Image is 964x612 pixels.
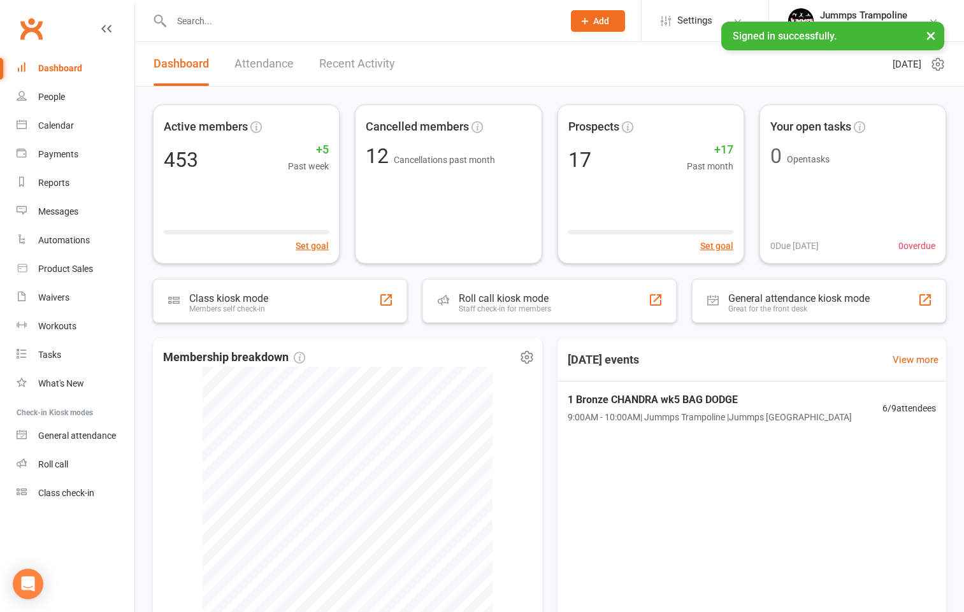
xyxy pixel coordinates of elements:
a: People [17,83,134,111]
a: Workouts [17,312,134,341]
div: 453 [164,150,198,170]
div: Messages [38,206,78,217]
span: Cancellations past month [394,155,495,165]
a: Attendance [234,42,294,86]
div: Staff check-in for members [459,304,551,313]
a: Roll call [17,450,134,479]
span: Membership breakdown [163,348,305,367]
a: Automations [17,226,134,255]
div: Waivers [38,292,69,302]
h3: [DATE] events [558,348,649,371]
div: Members self check-in [189,304,268,313]
div: Jummps Trampoline [820,10,928,21]
div: Product Sales [38,264,93,274]
img: thumb_image1698795904.png [788,8,814,34]
span: Past month [687,159,733,173]
a: Waivers [17,283,134,312]
div: 17 [568,150,591,170]
span: +5 [288,141,329,159]
span: +17 [687,141,733,159]
div: What's New [38,378,84,388]
span: Prospects [568,118,619,136]
span: Past week [288,159,329,173]
a: Recent Activity [319,42,395,86]
div: Dashboard [38,63,82,73]
a: Messages [17,197,134,226]
div: Open Intercom Messenger [13,569,43,599]
span: 1 Bronze CHANDRA wk5 BAG DODGE [568,392,852,408]
span: 12 [366,144,394,168]
div: 0 [770,146,782,166]
a: View more [893,352,939,367]
span: Settings [677,6,712,35]
span: 9:00AM - 10:00AM | Jummps Trampoline | Jummps [GEOGRAPHIC_DATA] [568,410,852,424]
button: × [919,22,942,49]
span: Active members [164,118,248,136]
div: General attendance [38,431,116,441]
span: 6 / 9 attendees [882,401,936,415]
span: [DATE] [893,57,921,72]
div: Reports [38,178,69,188]
div: Class check-in [38,488,94,498]
a: Product Sales [17,255,134,283]
div: Jummps Parkwood Pty Ltd [820,21,928,32]
a: Payments [17,140,134,169]
div: People [38,92,65,102]
a: Dashboard [154,42,209,86]
input: Search... [168,12,554,30]
a: Dashboard [17,54,134,83]
div: Class kiosk mode [189,292,268,304]
a: Reports [17,169,134,197]
span: Signed in successfully. [733,30,837,42]
div: Roll call kiosk mode [459,292,551,304]
a: Tasks [17,341,134,369]
div: Roll call [38,459,68,469]
button: Add [571,10,625,32]
button: Set goal [296,239,329,253]
span: Open tasks [787,154,830,164]
div: General attendance kiosk mode [728,292,870,304]
a: Clubworx [15,13,47,45]
div: Payments [38,149,78,159]
span: Cancelled members [366,118,469,136]
a: What's New [17,369,134,398]
span: Your open tasks [770,118,851,136]
a: Calendar [17,111,134,140]
div: Workouts [38,321,76,331]
div: Tasks [38,350,61,360]
div: Automations [38,235,90,245]
span: 0 overdue [898,239,935,253]
a: General attendance kiosk mode [17,422,134,450]
span: Add [593,16,609,26]
div: Great for the front desk [728,304,870,313]
div: Calendar [38,120,74,131]
a: Class kiosk mode [17,479,134,508]
button: Set goal [700,239,733,253]
span: 0 Due [DATE] [770,239,819,253]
